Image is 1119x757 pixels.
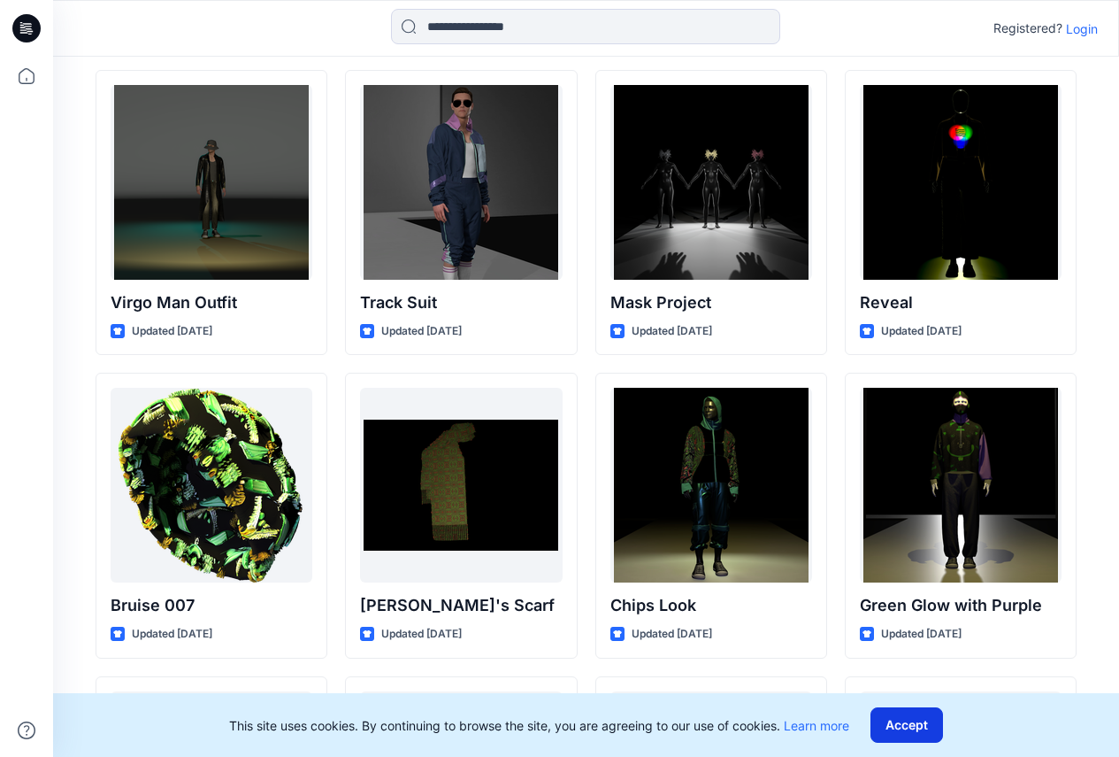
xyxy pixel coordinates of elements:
[360,290,562,315] p: Track Suit
[229,716,849,735] p: This site uses cookies. By continuing to browse the site, you are agreeing to our use of cookies.
[632,625,712,644] p: Updated [DATE]
[993,18,1062,39] p: Registered?
[860,85,1062,280] a: Reveal
[610,85,812,280] a: Mask Project
[132,322,212,341] p: Updated [DATE]
[610,593,812,618] p: Chips Look
[860,388,1062,583] a: Green Glow with Purple
[360,85,562,280] a: Track Suit
[360,593,562,618] p: [PERSON_NAME]'s Scarf
[381,322,462,341] p: Updated [DATE]
[870,707,943,743] button: Accept
[610,290,812,315] p: Mask Project
[111,85,312,280] a: Virgo Man Outfit
[881,322,962,341] p: Updated [DATE]
[632,322,712,341] p: Updated [DATE]
[784,718,849,733] a: Learn more
[111,290,312,315] p: Virgo Man Outfit
[881,625,962,644] p: Updated [DATE]
[111,388,312,583] a: Bruise 007
[381,625,462,644] p: Updated [DATE]
[860,593,1062,618] p: Green Glow with Purple
[1066,19,1098,38] p: Login
[132,625,212,644] p: Updated [DATE]
[360,388,562,583] a: Scarface's Scarf
[860,290,1062,315] p: Reveal
[610,388,812,583] a: Chips Look
[111,593,312,618] p: Bruise 007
